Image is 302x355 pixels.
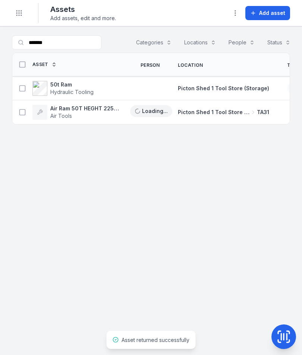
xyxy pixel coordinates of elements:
[32,81,94,96] a: 50t RamHydraulic Tooling
[131,35,176,50] button: Categories
[287,62,297,68] span: Tag
[50,89,94,95] span: Hydraulic Tooling
[50,105,123,112] strong: Air Ram 50T HEGHT 225MM
[178,85,269,91] span: Picton Shed 1 Tool Store (Storage)
[178,62,203,68] span: Location
[259,9,285,17] span: Add asset
[32,62,57,67] a: Asset
[50,81,94,88] strong: 50t Ram
[122,337,189,343] span: Asset returned successfully
[224,35,259,50] button: People
[178,109,269,116] a: Picton Shed 1 Tool Store (Storage)TA31
[257,109,269,116] span: TA31
[32,62,48,67] span: Asset
[50,4,116,15] h2: Assets
[245,6,290,20] button: Add asset
[262,35,295,50] button: Status
[32,105,123,120] a: Air Ram 50T HEGHT 225MMAir Tools
[178,109,249,116] span: Picton Shed 1 Tool Store (Storage)
[50,113,72,119] span: Air Tools
[179,35,221,50] button: Locations
[12,6,26,20] button: Toggle navigation
[50,15,116,22] span: Add assets, edit and more.
[141,62,160,68] span: Person
[178,85,269,92] a: Picton Shed 1 Tool Store (Storage)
